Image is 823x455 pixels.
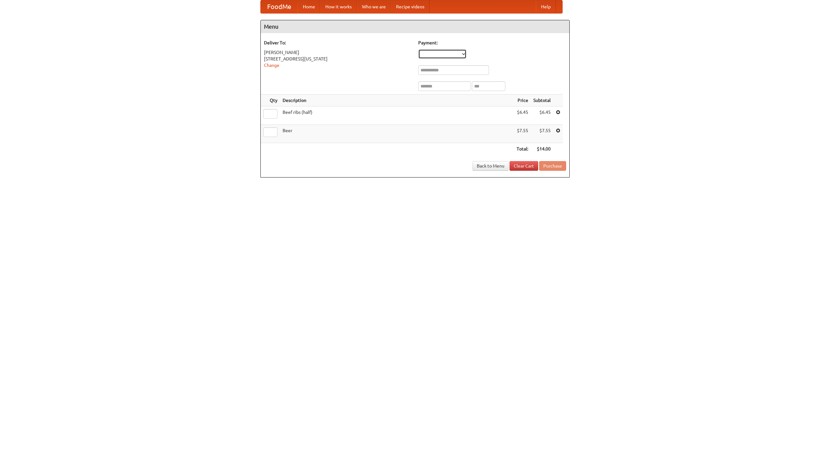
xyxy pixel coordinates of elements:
[264,63,279,68] a: Change
[531,106,553,125] td: $6.45
[531,125,553,143] td: $7.55
[261,95,280,106] th: Qty
[531,143,553,155] th: $14.00
[536,0,556,13] a: Help
[264,40,412,46] h5: Deliver To:
[473,161,509,171] a: Back to Menu
[510,161,538,171] a: Clear Cart
[514,143,531,155] th: Total:
[280,95,514,106] th: Description
[298,0,320,13] a: Home
[514,95,531,106] th: Price
[264,49,412,56] div: [PERSON_NAME]
[280,106,514,125] td: Beef ribs (half)
[418,40,566,46] h5: Payment:
[280,125,514,143] td: Beer
[357,0,391,13] a: Who we are
[514,125,531,143] td: $7.55
[531,95,553,106] th: Subtotal
[261,0,298,13] a: FoodMe
[539,161,566,171] button: Purchase
[391,0,430,13] a: Recipe videos
[261,20,569,33] h4: Menu
[264,56,412,62] div: [STREET_ADDRESS][US_STATE]
[320,0,357,13] a: How it works
[514,106,531,125] td: $6.45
